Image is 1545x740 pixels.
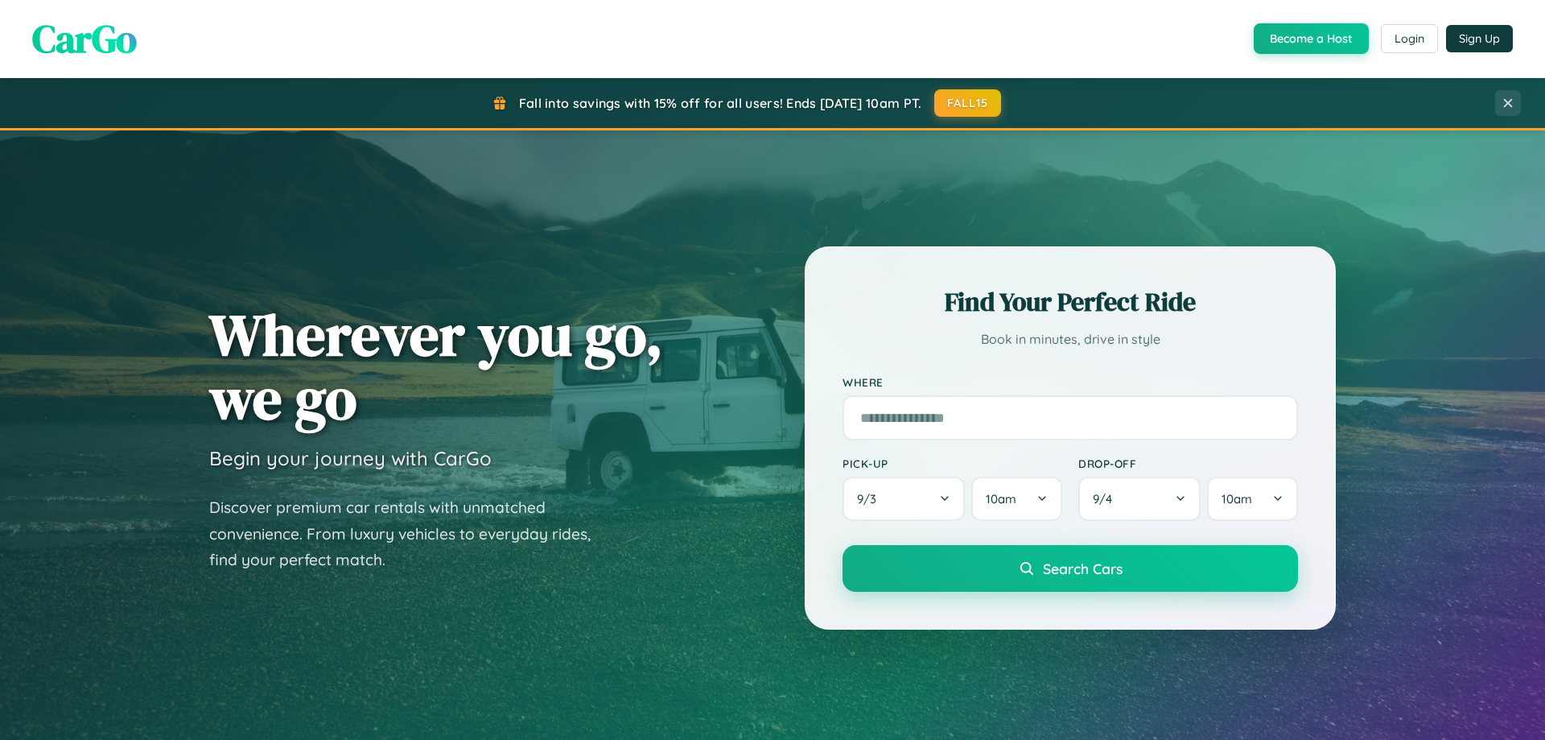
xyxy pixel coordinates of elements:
[934,89,1002,117] button: FALL15
[32,12,137,65] span: CarGo
[1254,23,1369,54] button: Become a Host
[857,491,884,506] span: 9 / 3
[843,328,1298,351] p: Book in minutes, drive in style
[1446,25,1513,52] button: Sign Up
[843,477,965,521] button: 9/3
[843,545,1298,592] button: Search Cars
[1222,491,1252,506] span: 10am
[1078,457,1298,470] label: Drop-off
[843,457,1062,470] label: Pick-up
[519,95,922,111] span: Fall into savings with 15% off for all users! Ends [DATE] 10am PT.
[1078,477,1201,521] button: 9/4
[1207,477,1298,521] button: 10am
[209,303,663,430] h1: Wherever you go, we go
[1381,24,1438,53] button: Login
[209,494,612,573] p: Discover premium car rentals with unmatched convenience. From luxury vehicles to everyday rides, ...
[843,284,1298,320] h2: Find Your Perfect Ride
[843,375,1298,389] label: Where
[209,446,492,470] h3: Begin your journey with CarGo
[1093,491,1120,506] span: 9 / 4
[1043,560,1123,577] span: Search Cars
[986,491,1016,506] span: 10am
[971,477,1062,521] button: 10am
